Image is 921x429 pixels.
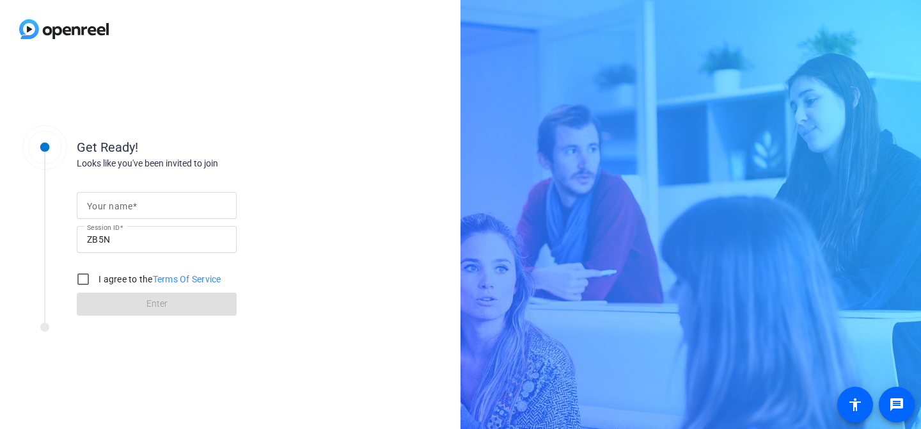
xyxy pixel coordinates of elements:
mat-label: Your name [87,201,132,211]
mat-icon: accessibility [847,397,863,412]
div: Get Ready! [77,138,333,157]
mat-icon: message [889,397,904,412]
mat-label: Session ID [87,223,120,231]
label: I agree to the [96,273,221,286]
div: Looks like you've been invited to join [77,157,333,170]
a: Terms Of Service [153,274,221,284]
